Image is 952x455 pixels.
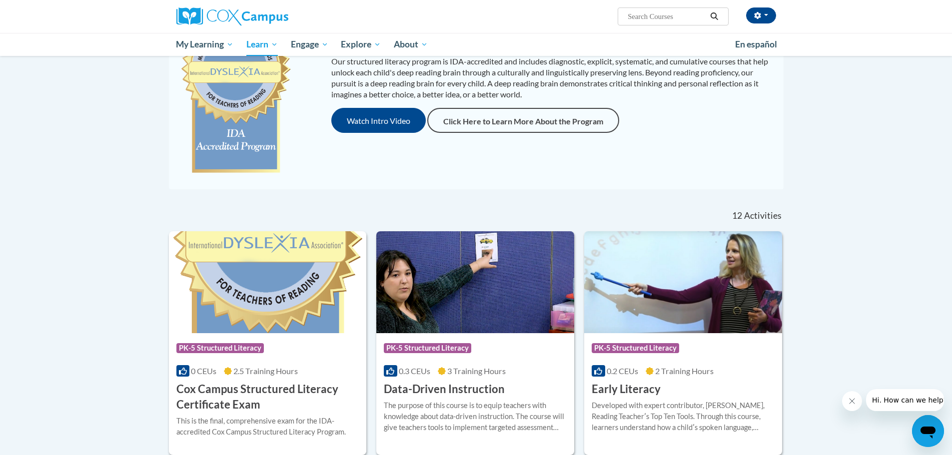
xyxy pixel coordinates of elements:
[746,7,776,23] button: Account Settings
[169,231,367,333] img: Course Logo
[233,366,298,376] span: 2.5 Training Hours
[707,10,722,22] button: Search
[912,415,944,447] iframe: Button to launch messaging window
[191,366,216,376] span: 0 CEUs
[334,33,387,56] a: Explore
[592,400,775,433] div: Developed with expert contributor, [PERSON_NAME], Reading Teacherʹs Top Ten Tools. Through this c...
[176,382,359,413] h3: Cox Campus Structured Literacy Certificate Exam
[394,38,428,50] span: About
[161,33,791,56] div: Main menu
[6,7,81,15] span: Hi. How can we help?
[331,108,426,133] button: Watch Intro Video
[592,382,661,397] h3: Early Literacy
[176,7,366,25] a: Cox Campus
[387,33,434,56] a: About
[384,382,505,397] h3: Data-Driven Instruction
[284,33,335,56] a: Engage
[331,56,774,100] p: Our structured literacy program is IDA-accredited and includes diagnostic, explicit, systematic, ...
[179,9,293,179] img: c477cda6-e343-453b-bfce-d6f9e9818e1c.png
[170,33,240,56] a: My Learning
[376,231,574,333] img: Course Logo
[842,391,862,411] iframe: Close message
[607,366,638,376] span: 0.2 CEUs
[655,366,714,376] span: 2 Training Hours
[399,366,430,376] span: 0.3 CEUs
[240,33,284,56] a: Learn
[176,343,264,353] span: PK-5 Structured Literacy
[866,389,944,411] iframe: Message from company
[427,108,619,133] a: Click Here to Learn More About the Program
[729,34,784,55] a: En español
[246,38,278,50] span: Learn
[584,231,782,333] img: Course Logo
[627,10,707,22] input: Search Courses
[384,343,471,353] span: PK-5 Structured Literacy
[735,39,777,49] span: En español
[592,343,679,353] span: PK-5 Structured Literacy
[447,366,506,376] span: 3 Training Hours
[176,7,288,25] img: Cox Campus
[176,38,233,50] span: My Learning
[176,416,359,438] div: This is the final, comprehensive exam for the IDA-accredited Cox Campus Structured Literacy Program.
[384,400,567,433] div: The purpose of this course is to equip teachers with knowledge about data-driven instruction. The...
[376,231,574,455] a: Course LogoPK-5 Structured Literacy0.3 CEUs3 Training Hours Data-Driven InstructionThe purpose of...
[341,38,381,50] span: Explore
[732,210,742,221] span: 12
[744,210,782,221] span: Activities
[291,38,328,50] span: Engage
[584,231,782,455] a: Course LogoPK-5 Structured Literacy0.2 CEUs2 Training Hours Early LiteracyDeveloped with expert c...
[169,231,367,455] a: Course LogoPK-5 Structured Literacy0 CEUs2.5 Training Hours Cox Campus Structured Literacy Certif...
